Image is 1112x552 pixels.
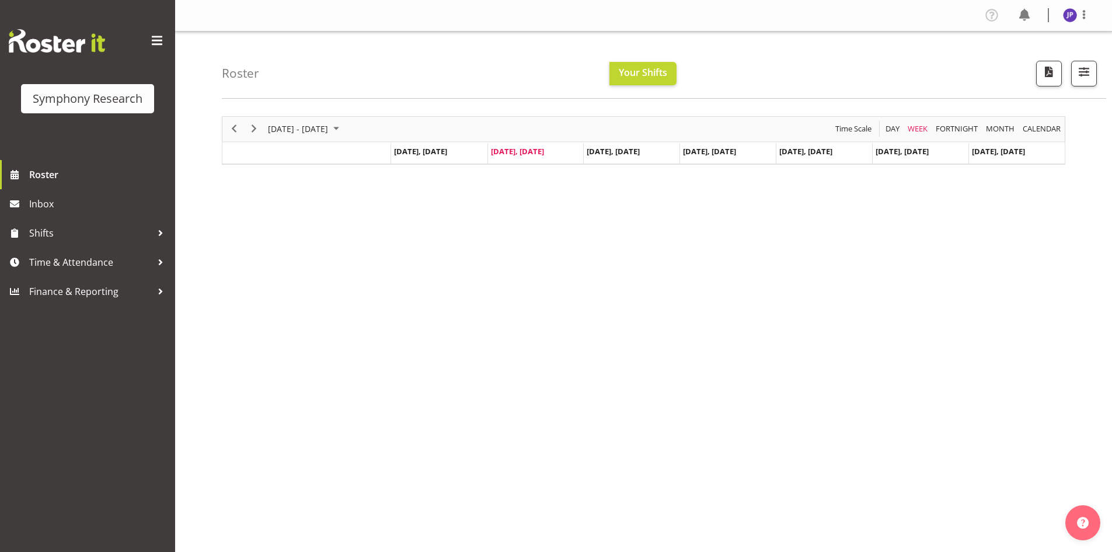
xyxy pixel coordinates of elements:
[29,195,169,213] span: Inbox
[29,283,152,300] span: Finance & Reporting
[1036,61,1062,86] button: Download a PDF of the roster according to the set date range.
[876,146,929,157] span: [DATE], [DATE]
[1071,61,1097,86] button: Filter Shifts
[884,121,902,136] button: Timeline Day
[619,66,667,79] span: Your Shifts
[1077,517,1089,529] img: help-xxl-2.png
[934,121,980,136] button: Fortnight
[884,121,901,136] span: Day
[29,166,169,183] span: Roster
[906,121,930,136] button: Timeline Week
[222,116,1065,165] div: Timeline Week of August 26, 2025
[935,121,979,136] span: Fortnight
[33,90,142,107] div: Symphony Research
[972,146,1025,157] span: [DATE], [DATE]
[609,62,677,85] button: Your Shifts
[984,121,1017,136] button: Timeline Month
[683,146,736,157] span: [DATE], [DATE]
[834,121,874,136] button: Time Scale
[29,254,152,271] span: Time & Attendance
[1022,121,1062,136] span: calendar
[394,146,447,157] span: [DATE], [DATE]
[226,121,242,136] button: Previous
[222,67,259,80] h4: Roster
[834,121,873,136] span: Time Scale
[267,121,329,136] span: [DATE] - [DATE]
[1021,121,1063,136] button: Month
[779,146,832,157] span: [DATE], [DATE]
[266,121,344,136] button: August 2025
[9,29,105,53] img: Rosterit website logo
[1063,8,1077,22] img: judith-partridge11888.jpg
[985,121,1016,136] span: Month
[587,146,640,157] span: [DATE], [DATE]
[244,117,264,141] div: next period
[246,121,262,136] button: Next
[224,117,244,141] div: previous period
[264,117,346,141] div: August 25 - 31, 2025
[491,146,544,157] span: [DATE], [DATE]
[907,121,929,136] span: Week
[29,224,152,242] span: Shifts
